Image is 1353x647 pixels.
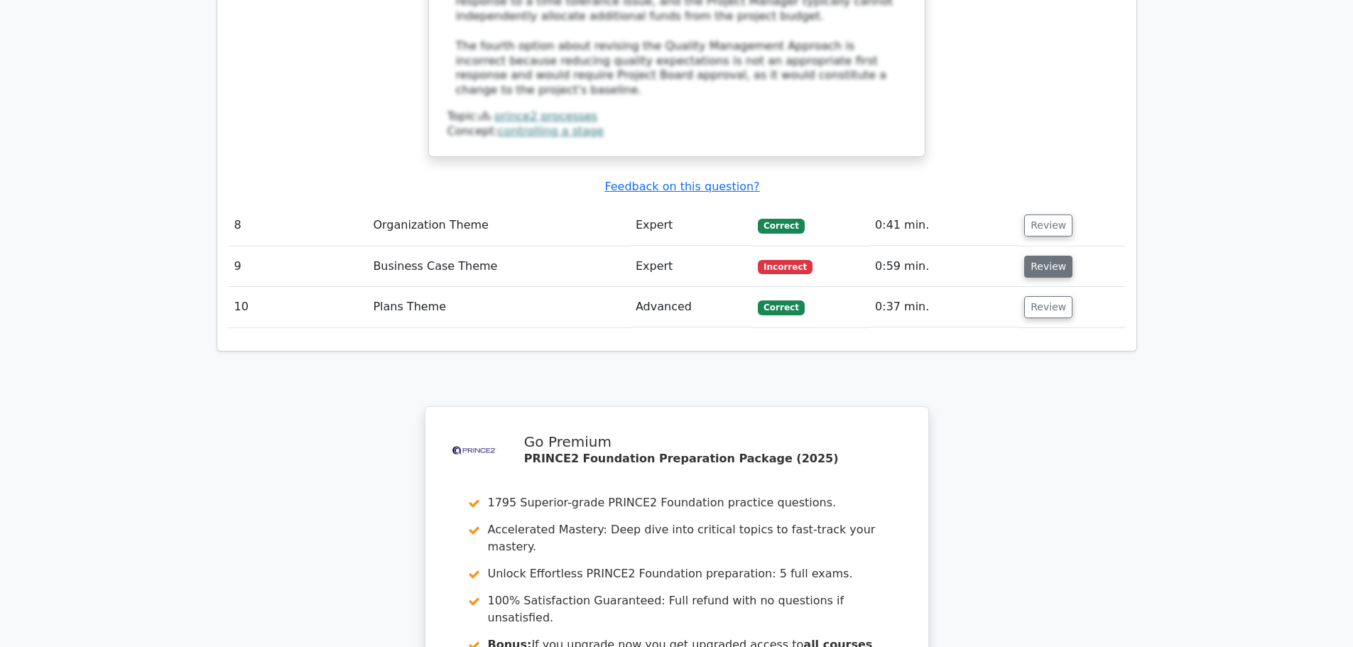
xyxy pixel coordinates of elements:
td: Expert [630,246,752,287]
td: 8 [229,205,368,246]
span: Incorrect [758,260,813,274]
td: 0:41 min. [869,205,1018,246]
button: Review [1024,296,1072,318]
a: Feedback on this question? [604,180,759,193]
td: 0:59 min. [869,246,1018,287]
td: Advanced [630,287,752,327]
td: 9 [229,246,368,287]
td: 10 [229,287,368,327]
td: Organization Theme [367,205,630,246]
button: Review [1024,256,1072,278]
td: 0:37 min. [869,287,1018,327]
td: Business Case Theme [367,246,630,287]
td: Expert [630,205,752,246]
div: Concept: [447,124,906,139]
td: Plans Theme [367,287,630,327]
span: Correct [758,219,804,233]
span: Correct [758,300,804,315]
div: Topic: [447,109,906,124]
a: controlling a stage [498,124,604,138]
a: prince2 processes [494,109,597,123]
button: Review [1024,214,1072,236]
